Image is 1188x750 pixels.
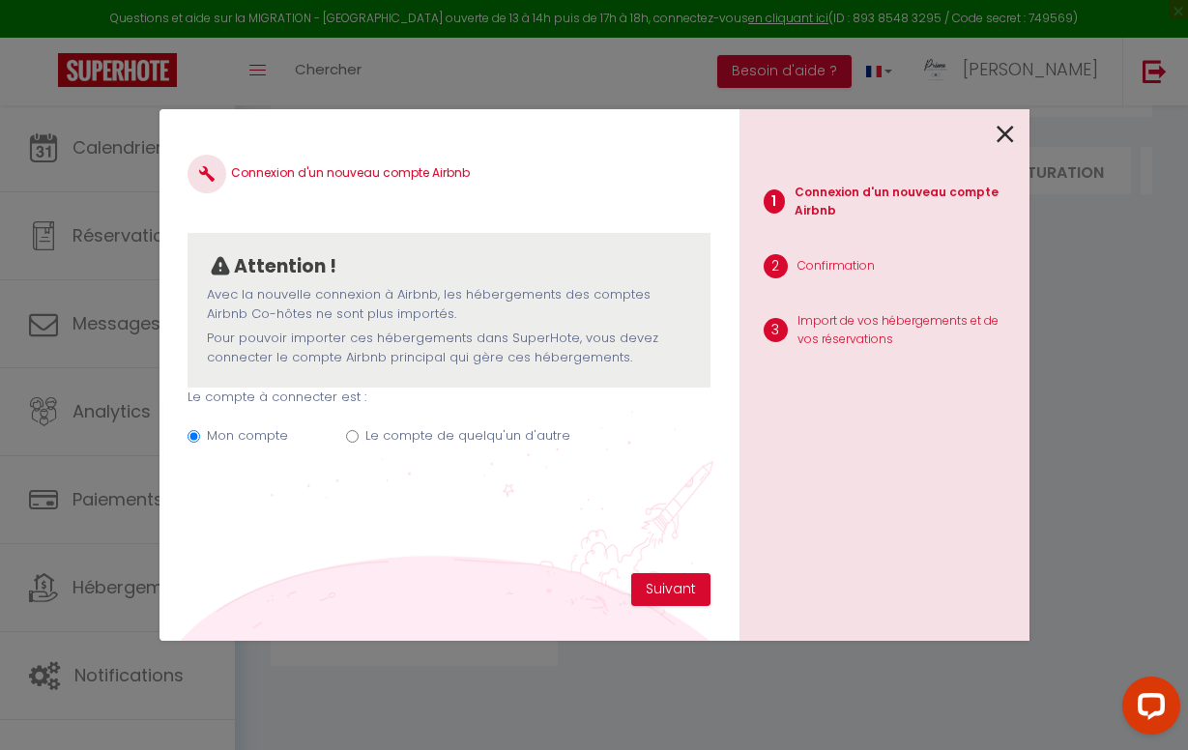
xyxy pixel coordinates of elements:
[207,285,690,325] p: Avec la nouvelle connexion à Airbnb, les hébergements des comptes Airbnb Co-hôtes ne sont plus im...
[797,257,875,275] p: Confirmation
[188,388,710,407] p: Le compte à connecter est :
[1107,669,1188,750] iframe: LiveChat chat widget
[797,312,1014,349] p: Import de vos hébergements et de vos réservations
[795,184,1014,220] p: Connexion d'un nouveau compte Airbnb
[631,573,710,606] button: Suivant
[365,426,570,446] label: Le compte de quelqu'un d'autre
[764,318,788,342] span: 3
[207,329,690,368] p: Pour pouvoir importer ces hébergements dans SuperHote, vous devez connecter le compte Airbnb prin...
[188,155,710,193] h4: Connexion d'un nouveau compte Airbnb
[234,252,336,281] p: Attention !
[207,426,288,446] label: Mon compte
[764,254,788,278] span: 2
[764,189,785,214] span: 1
